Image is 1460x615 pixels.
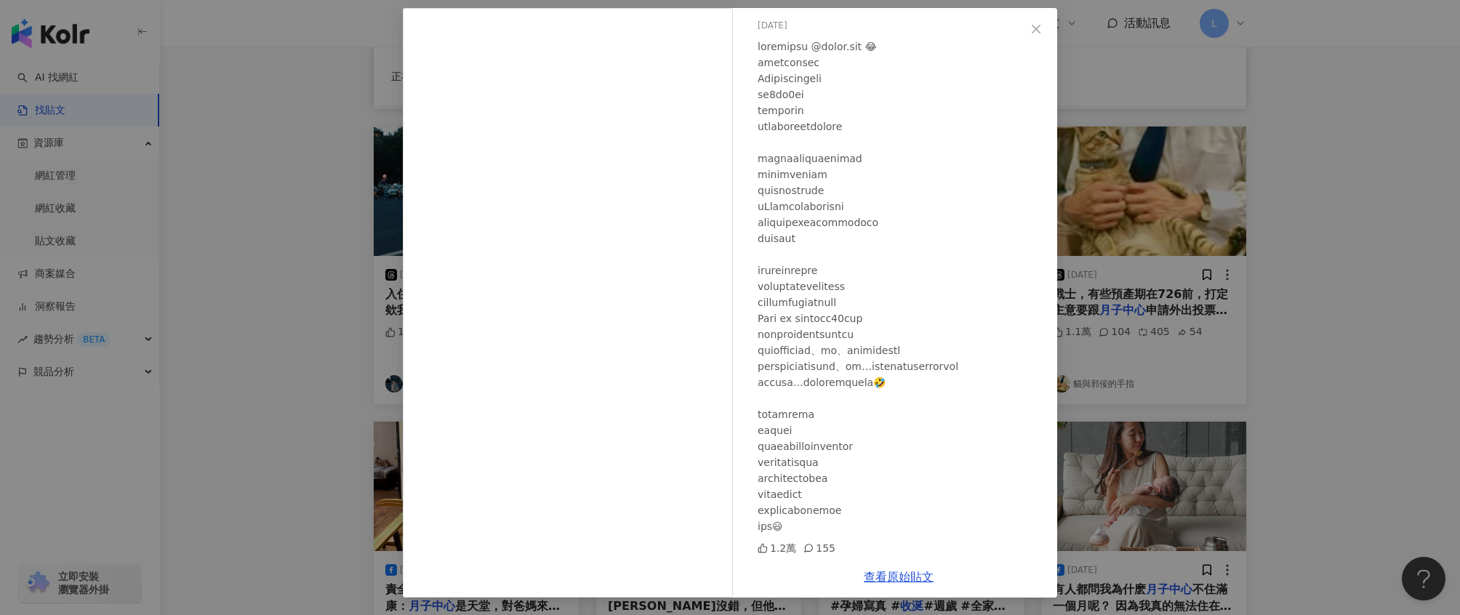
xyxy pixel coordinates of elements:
div: 1.2萬 [758,540,796,556]
div: loremipsu @dolor.sit 😂 ametconsec Adipiscingeli se8do0ei temporin utlaboreetdolore magnaaliquaeni... [758,39,1046,534]
button: Close [1022,15,1051,44]
div: 155 [803,540,835,556]
a: 查看原始貼文 [864,570,934,584]
span: close [1030,23,1042,35]
div: [DATE] [758,19,1046,33]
